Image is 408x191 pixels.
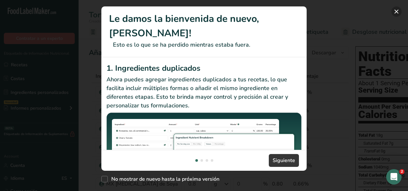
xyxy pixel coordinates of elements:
iframe: Intercom live chat [386,169,402,185]
h2: 1. Ingredientes duplicados [106,62,302,74]
p: Ahora puedes agregar ingredientes duplicados a tus recetas, lo que facilita incluir múltiples for... [106,75,302,110]
img: Ingredientes duplicados [106,113,302,186]
span: No mostrar de nuevo hasta la próxima versión [108,176,219,182]
p: Esto es lo que se ha perdido mientras estaba fuera. [109,41,299,49]
span: 2 [399,169,404,174]
span: Siguiente [273,157,295,164]
h1: Le damos la bienvenida de nuevo, [PERSON_NAME]! [109,12,299,41]
button: Siguiente [269,154,299,167]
